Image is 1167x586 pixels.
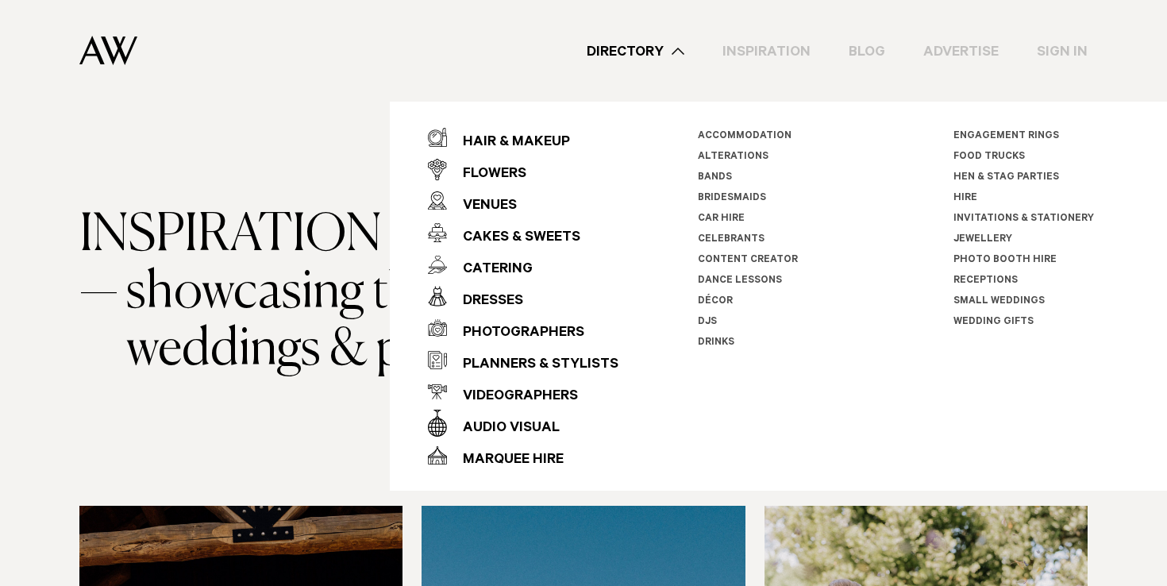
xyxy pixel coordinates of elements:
a: Content Creator [698,255,798,266]
span: showcasing the best weddings & photography [126,264,714,379]
a: Small Weddings [953,296,1045,307]
div: Catering [447,254,533,286]
div: Marquee Hire [447,445,564,476]
a: Audio Visual [428,407,618,439]
a: Hen & Stag Parties [953,172,1059,183]
a: Engagement Rings [953,131,1059,142]
a: Inspiration [703,40,830,62]
img: Auckland Weddings Logo [79,36,137,65]
a: Advertise [904,40,1018,62]
a: Wedding Gifts [953,317,1034,328]
div: Cakes & Sweets [447,222,580,254]
a: Alterations [698,152,768,163]
div: Flowers [447,159,526,191]
div: Videographers [447,381,578,413]
a: Dance Lessons [698,276,782,287]
div: Dresses [447,286,523,318]
div: Planners & Stylists [447,349,618,381]
a: DJs [698,317,717,328]
a: Jewellery [953,234,1012,245]
a: Cakes & Sweets [428,217,618,249]
a: Videographers [428,376,618,407]
a: Car Hire [698,214,745,225]
a: Invitations & Stationery [953,214,1094,225]
a: Receptions [953,276,1018,287]
a: Bands [698,172,732,183]
div: Hair & Makeup [447,127,570,159]
div: Audio Visual [447,413,560,445]
a: Planners & Stylists [428,344,618,376]
a: Hair & Makeup [428,121,618,153]
a: Accommodation [698,131,791,142]
a: Food Trucks [953,152,1025,163]
a: Marquee Hire [428,439,618,471]
a: Directory [568,40,703,62]
a: Hire [953,193,977,204]
a: Catering [428,249,618,280]
div: Venues [447,191,517,222]
a: Photographers [428,312,618,344]
a: Sign In [1018,40,1107,62]
a: Blog [830,40,904,62]
div: Photographers [447,318,584,349]
a: Venues [428,185,618,217]
span: — [79,264,118,379]
a: Drinks [698,337,734,349]
a: Décor [698,296,733,307]
a: Dresses [428,280,618,312]
h1: INSPIRATION [79,207,1088,379]
a: Photo Booth Hire [953,255,1057,266]
a: Flowers [428,153,618,185]
a: Celebrants [698,234,765,245]
a: Bridesmaids [698,193,766,204]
